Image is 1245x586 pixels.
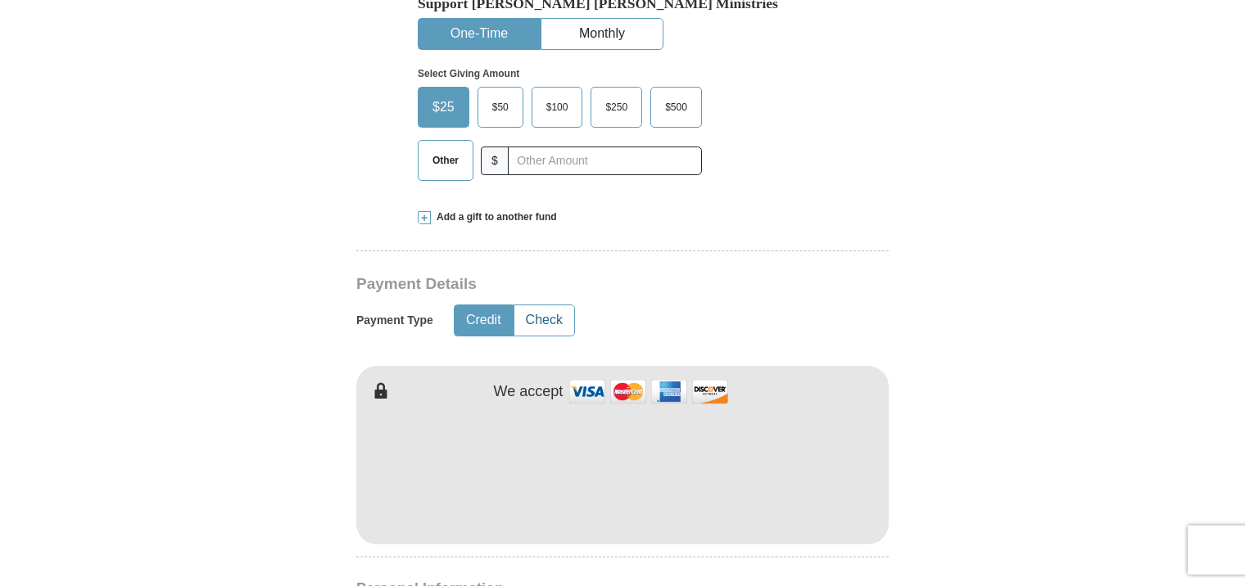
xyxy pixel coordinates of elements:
[657,95,695,119] span: $500
[597,95,636,119] span: $250
[538,95,577,119] span: $100
[356,313,433,327] h5: Payment Type
[508,146,702,175] input: Other Amount
[431,210,557,224] span: Add a gift to another fund
[424,148,467,173] span: Other
[419,19,540,49] button: One-Time
[494,383,564,401] h4: We accept
[418,68,519,79] strong: Select Giving Amount
[356,275,774,294] h3: Payment Details
[424,95,463,119] span: $25
[455,305,513,336] button: Credit
[541,19,663,49] button: Monthly
[567,374,731,409] img: credit cards accepted
[514,305,574,336] button: Check
[484,95,517,119] span: $50
[481,146,509,175] span: $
